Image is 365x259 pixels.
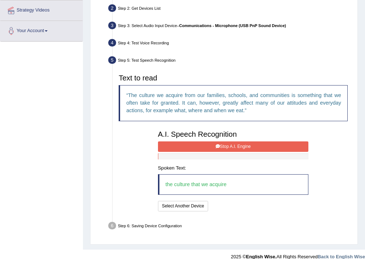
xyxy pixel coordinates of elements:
[177,23,286,28] span: –
[179,23,286,28] b: Communications - Microphone (USB PnP Sound Device)
[158,130,308,138] h3: A.I. Speech Recognition
[158,141,308,152] button: Stop A.I. Engine
[126,92,341,114] q: The culture we acquire from our families, schools, and communities is something that we often tak...
[158,174,308,195] blockquote: the culture that we acquire
[158,166,308,171] h4: Spoken Text:
[106,220,355,233] div: Step 6: Saving Device Configuration
[0,21,83,39] a: Your Account
[106,54,355,68] div: Step 5: Test Speech Recognition
[106,37,355,51] div: Step 4: Test Voice Recording
[158,201,208,211] button: Select Another Device
[119,74,348,82] h3: Text to read
[0,0,83,18] a: Strategy Videos
[106,20,355,33] div: Step 3: Select Audio Input Device
[106,3,355,16] div: Step 2: Get Devices List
